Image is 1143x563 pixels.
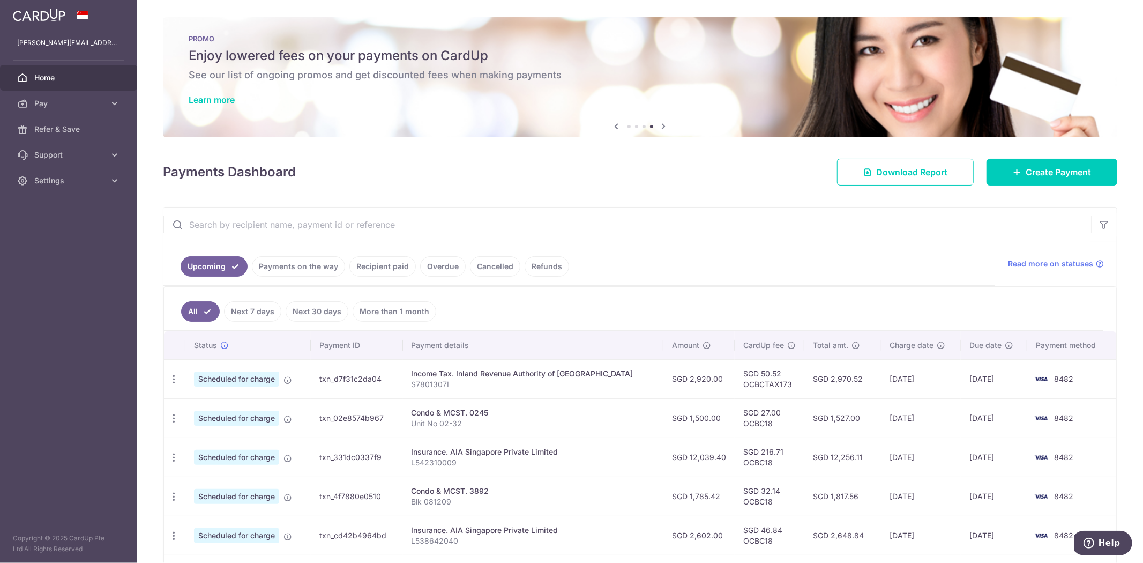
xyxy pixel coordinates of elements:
span: Amount [672,340,699,351]
span: 8482 [1054,413,1073,423]
span: Pay [34,98,105,109]
td: SGD 1,527.00 [804,398,881,438]
a: Payments on the way [252,256,345,277]
span: Due date [969,340,1002,351]
td: txn_d7f31c2da04 [311,359,402,398]
p: [PERSON_NAME][EMAIL_ADDRESS][DOMAIN_NAME] [17,38,120,48]
span: 8482 [1054,492,1073,501]
span: Home [34,72,105,83]
td: SGD 216.71 OCBC18 [735,438,804,477]
span: Refer & Save [34,124,105,135]
td: SGD 1,785.42 [663,477,735,516]
iframe: Opens a widget where you can find more information [1074,531,1132,558]
span: Scheduled for charge [194,372,279,387]
img: Bank Card [1030,490,1052,503]
a: Recipient paid [349,256,416,277]
img: Bank Card [1030,373,1052,386]
a: Next 30 days [286,301,348,322]
div: Condo & MCST. 0245 [412,408,655,418]
td: SGD 32.14 OCBC18 [735,477,804,516]
p: PROMO [189,34,1092,43]
div: Income Tax. Inland Revenue Authority of [GEOGRAPHIC_DATA] [412,368,655,379]
img: Bank Card [1030,412,1052,425]
a: Overdue [420,256,466,277]
td: SGD 12,256.11 [804,438,881,477]
a: More than 1 month [353,301,436,322]
td: txn_331dc0337f9 [311,438,402,477]
span: Support [34,150,105,160]
td: SGD 1,500.00 [663,398,735,438]
img: CardUp [13,9,65,21]
img: Latest Promos banner [163,17,1117,137]
td: SGD 2,920.00 [663,359,735,398]
h4: Payments Dashboard [163,162,296,182]
img: Bank Card [1030,451,1052,464]
div: Condo & MCST. 3892 [412,486,655,497]
a: All [181,301,220,322]
p: L542310009 [412,457,655,468]
a: Refunds [525,256,569,277]
th: Payment details [403,331,663,359]
td: SGD 50.52 OCBCTAX173 [735,359,804,398]
h5: Enjoy lowered fees on your payments on CardUp [189,47,1092,64]
td: [DATE] [961,398,1027,438]
td: txn_4f7880e0510 [311,477,402,516]
td: SGD 27.00 OCBC18 [735,398,804,438]
input: Search by recipient name, payment id or reference [163,208,1091,242]
td: [DATE] [881,516,961,555]
a: Next 7 days [224,301,281,322]
span: Scheduled for charge [194,489,279,504]
a: Cancelled [470,256,520,277]
td: [DATE] [961,516,1027,555]
p: Blk 081209 [412,497,655,507]
a: Upcoming [181,256,248,277]
span: Download Report [876,166,947,179]
th: Payment ID [311,331,402,359]
p: Unit No 02-32 [412,418,655,429]
th: Payment method [1027,331,1116,359]
img: Bank Card [1030,529,1052,542]
span: 8482 [1054,374,1073,383]
span: CardUp fee [743,340,784,351]
span: Settings [34,175,105,186]
a: Learn more [189,94,235,105]
span: Charge date [890,340,934,351]
span: Scheduled for charge [194,528,279,543]
td: txn_02e8574b967 [311,398,402,438]
span: 8482 [1054,531,1073,540]
span: Read more on statuses [1008,258,1093,269]
a: Download Report [837,159,974,186]
span: 8482 [1054,453,1073,462]
td: SGD 46.84 OCBC18 [735,516,804,555]
h6: See our list of ongoing promos and get discounted fees when making payments [189,69,1092,82]
div: Insurance. AIA Singapore Private Limited [412,525,655,536]
td: [DATE] [961,477,1027,516]
td: SGD 2,602.00 [663,516,735,555]
td: [DATE] [881,398,961,438]
div: Insurance. AIA Singapore Private Limited [412,447,655,457]
td: SGD 12,039.40 [663,438,735,477]
td: [DATE] [961,359,1027,398]
td: SGD 2,970.52 [804,359,881,398]
a: Create Payment [987,159,1117,186]
a: Read more on statuses [1008,258,1104,269]
td: txn_cd42b4964bd [311,516,402,555]
td: SGD 2,648.84 [804,516,881,555]
td: [DATE] [881,438,961,477]
span: Status [194,340,217,351]
span: Scheduled for charge [194,411,279,426]
p: S7801307I [412,379,655,390]
p: L538642040 [412,536,655,546]
td: [DATE] [881,477,961,516]
span: Total amt. [813,340,848,351]
td: SGD 1,817.56 [804,477,881,516]
span: Create Payment [1026,166,1091,179]
td: [DATE] [881,359,961,398]
span: Scheduled for charge [194,450,279,465]
td: [DATE] [961,438,1027,477]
